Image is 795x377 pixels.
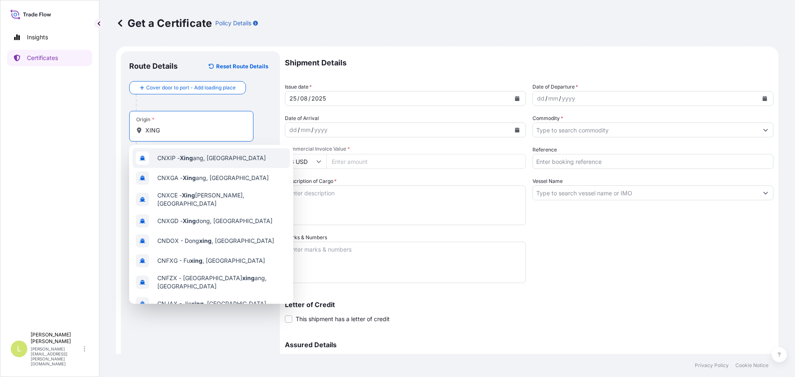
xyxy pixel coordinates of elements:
[285,51,773,74] p: Shipment Details
[532,177,563,185] label: Vessel Name
[308,94,311,103] div: /
[285,114,319,122] span: Date of Arrival
[242,274,255,281] b: xing
[313,125,328,135] div: year,
[145,126,243,134] input: Origin
[561,94,576,103] div: year,
[191,300,204,307] b: xing
[758,92,771,105] button: Calendar
[146,84,236,92] span: Cover door to port - Add loading place
[285,146,526,152] span: Commercial Invoice Value
[157,191,287,208] span: CNXCE - [PERSON_NAME], [GEOGRAPHIC_DATA]
[31,331,82,345] p: [PERSON_NAME] [PERSON_NAME]
[31,346,82,366] p: [PERSON_NAME][EMAIL_ADDRESS][PERSON_NAME][DOMAIN_NAME]
[289,125,298,135] div: day,
[157,274,287,291] span: CNFZX - [GEOGRAPHIC_DATA] ang, [GEOGRAPHIC_DATA]
[545,94,547,103] div: /
[182,192,195,199] b: Xing
[27,33,48,41] p: Insights
[297,94,299,103] div: /
[695,362,729,369] p: Privacy Policy
[285,83,312,91] span: Issue date
[157,237,274,245] span: CNDOX - Dong , [GEOGRAPHIC_DATA]
[157,154,266,162] span: CNXIP - ang, [GEOGRAPHIC_DATA]
[511,92,524,105] button: Calendar
[532,83,578,91] span: Date of Departure
[27,54,58,62] p: Certificates
[758,185,773,200] button: Show suggestions
[199,237,212,244] b: xing
[326,154,526,169] input: Enter amount
[735,362,768,369] p: Cookie Notice
[289,94,297,103] div: day,
[183,217,196,224] b: Xing
[296,315,390,323] span: This shipment has a letter of credit
[17,345,21,353] span: L
[532,114,563,122] label: Commodity
[532,146,557,154] label: Reference
[216,62,268,70] p: Reset Route Details
[157,300,266,308] span: CNJAX - Jia , [GEOGRAPHIC_DATA]
[285,301,773,308] p: Letter of Credit
[536,94,545,103] div: day,
[300,125,311,135] div: month,
[129,145,293,304] div: Show suggestions
[547,94,559,103] div: month,
[285,233,327,242] label: Marks & Numbers
[285,341,773,348] p: Assured Details
[136,116,154,123] div: Origin
[116,17,212,30] p: Get a Certificate
[215,19,251,27] p: Policy Details
[157,174,269,182] span: CNXGA - ang, [GEOGRAPHIC_DATA]
[285,177,337,185] label: Description of Cargo
[311,125,313,135] div: /
[190,257,202,264] b: xing
[129,61,178,71] p: Route Details
[157,217,272,225] span: CNXGD - dong, [GEOGRAPHIC_DATA]
[758,122,773,137] button: Show suggestions
[559,94,561,103] div: /
[533,122,758,137] input: Type to search commodity
[180,154,193,161] b: Xing
[157,257,265,265] span: CNFXG - Fu , [GEOGRAPHIC_DATA]
[532,154,773,169] input: Enter booking reference
[183,174,196,181] b: Xing
[533,185,758,200] input: Type to search vessel name or IMO
[511,123,524,137] button: Calendar
[311,94,327,103] div: year,
[298,125,300,135] div: /
[299,94,308,103] div: month,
